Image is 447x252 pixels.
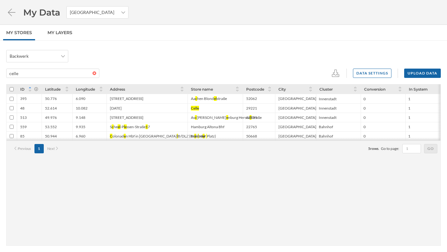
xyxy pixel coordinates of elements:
div: le [124,124,127,129]
span: ID [20,87,25,92]
div: [GEOGRAPHIC_DATA], [GEOGRAPHIC_DATA] [278,134,356,138]
div: 50668 [246,134,257,138]
span: Backwerk [10,53,29,59]
div: 6.090 [76,96,85,101]
div: olonad [112,134,124,138]
div: [GEOGRAPHIC_DATA], Stadt [278,106,326,110]
div: 22765 [246,124,257,129]
div: -P [120,124,124,129]
span: Conversion [364,87,386,92]
div: 52.614 [45,106,57,110]
div: Köln Hbf [191,134,205,138]
span: City [278,87,286,92]
input: 1 [404,146,419,152]
div: Aa [191,96,195,101]
div: Hamburg Altona Bhf [191,124,224,129]
div: [GEOGRAPHIC_DATA], Stadt [278,115,326,120]
div: 10.082 [76,106,88,110]
div: 559 [20,124,27,129]
div: 49.976 [45,115,57,120]
div: c [195,115,197,120]
div: 63739 [246,115,257,120]
div: 48 [20,106,25,110]
div: n Hbf in [GEOGRAPHIC_DATA] [126,134,177,138]
a: My Stores [3,25,35,40]
div: 395 [20,96,27,101]
div: 50.776 [45,96,57,101]
div: [STREET_ADDRESS] [110,96,143,101]
span: Store name [191,87,213,92]
div: 6.960 [76,134,85,138]
span: . [378,146,379,151]
div: C [110,134,112,138]
div: 53.552 [45,124,57,129]
span: Latitude [45,87,61,92]
div: Celle [191,106,199,110]
div: [GEOGRAPHIC_DATA], Stadt [278,124,326,129]
div: el [118,124,120,129]
span: Longitude [76,87,95,92]
div: hen Blond [197,96,214,101]
div: [GEOGRAPHIC_DATA], [GEOGRAPHIC_DATA] [278,96,356,101]
div: [PERSON_NAME] [197,115,226,120]
span: In System [409,87,428,92]
span: Support [13,4,35,10]
div: nburg Hersta [228,115,250,120]
div: 1 [146,124,148,129]
div: 52062 [246,96,257,101]
div: e [226,115,228,120]
span: Cluster [319,87,333,92]
div: 7 [148,124,150,129]
div: 29221 [246,106,257,110]
a: My Layers [44,25,75,40]
span: Go to page: [381,146,399,151]
div: l [177,134,178,138]
div: 513 [20,115,27,120]
div: c [195,96,197,101]
div: [DATE] [110,106,122,110]
span: [GEOGRAPHIC_DATA] [70,9,114,16]
div: c [112,124,114,129]
span: My Data [23,7,60,18]
div: 9.148 [76,115,85,120]
div: ssen-Straße [127,124,146,129]
div: As [191,115,195,120]
div: he [114,124,118,129]
span: Postcode [246,87,264,92]
div: S [110,124,112,129]
div: el [214,96,217,101]
div: [STREET_ADDRESS] [110,115,143,120]
span: Address [110,87,125,92]
div: 9.935 [76,124,85,129]
span: rows [370,146,378,151]
div: 50.944 [45,134,57,138]
div: B/DLZ (Br [178,134,194,138]
div: e [124,134,126,138]
div: straße [217,96,227,101]
div: 85 [20,134,25,138]
span: 5 [368,146,370,151]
